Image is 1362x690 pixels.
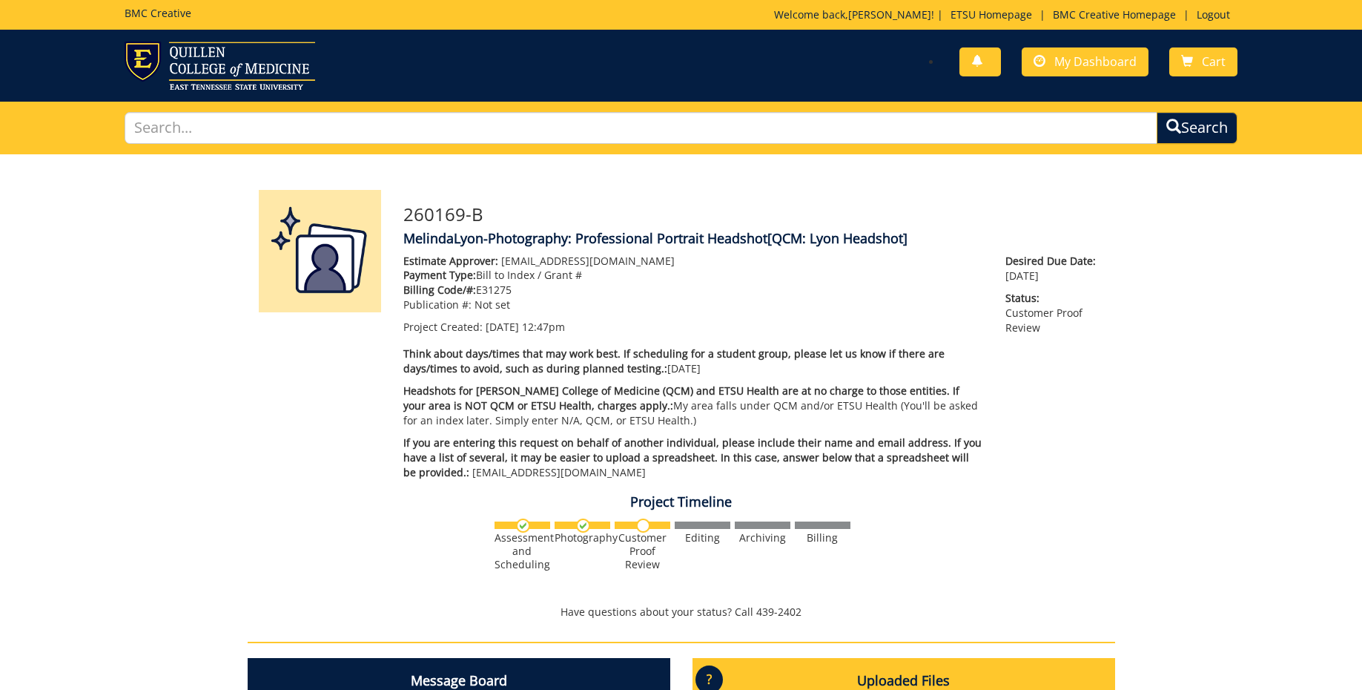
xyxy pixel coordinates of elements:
p: Welcome back, ! | | | [774,7,1237,22]
a: [PERSON_NAME] [848,7,931,22]
p: Bill to Index / Grant # [403,268,984,283]
p: [DATE] [1005,254,1103,283]
span: If you are entering this request on behalf of another individual, please include their name and e... [403,436,982,479]
p: Have questions about your status? Call 439-2402 [248,605,1115,620]
span: Headshots for [PERSON_NAME] College of Medicine (QCM) and ETSU Health are at no charge to those e... [403,384,959,413]
span: Cart [1202,53,1226,70]
div: Billing [795,531,850,545]
img: Product featured image [259,190,381,312]
p: [EMAIL_ADDRESS][DOMAIN_NAME] [403,254,984,269]
a: Cart [1169,47,1237,76]
h4: MelindaLyon-Photography: Professional Portrait Headshot [403,231,1104,246]
h5: BMC Creative [125,7,191,19]
div: Photography [555,531,610,545]
span: Status: [1005,291,1103,306]
span: Publication #: [403,298,472,312]
span: Payment Type: [403,268,476,282]
p: E31275 [403,283,984,298]
h4: Project Timeline [248,495,1115,510]
span: Think about days/times that may work best. If scheduling for a student group, please let us know ... [403,346,945,375]
div: Customer Proof Review [615,531,670,571]
span: My Dashboard [1054,53,1137,70]
a: ETSU Homepage [943,7,1039,22]
p: My area falls under QCM and/or ETSU Health (You'll be asked for an index later. Simply enter N/A,... [403,384,984,428]
a: My Dashboard [1022,47,1148,76]
h3: 260169-B [403,205,1104,224]
div: Archiving [735,531,790,545]
span: Billing Code/#: [403,283,476,297]
div: Editing [675,531,730,545]
img: ETSU logo [125,42,315,90]
input: Search... [125,112,1157,144]
div: Assessment and Scheduling [495,531,550,571]
img: checkmark [516,519,530,533]
a: Logout [1189,7,1237,22]
p: [DATE] [403,346,984,376]
button: Search [1157,112,1237,144]
span: Project Created: [403,320,483,334]
p: [EMAIL_ADDRESS][DOMAIN_NAME] [403,436,984,480]
a: BMC Creative Homepage [1045,7,1183,22]
span: Desired Due Date: [1005,254,1103,269]
img: no [636,519,650,533]
span: Estimate Approver: [403,254,498,268]
span: [DATE] 12:47pm [486,320,565,334]
span: [QCM: Lyon Headshot] [767,229,908,247]
p: Customer Proof Review [1005,291,1103,335]
span: Not set [475,298,510,312]
img: checkmark [576,519,590,533]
